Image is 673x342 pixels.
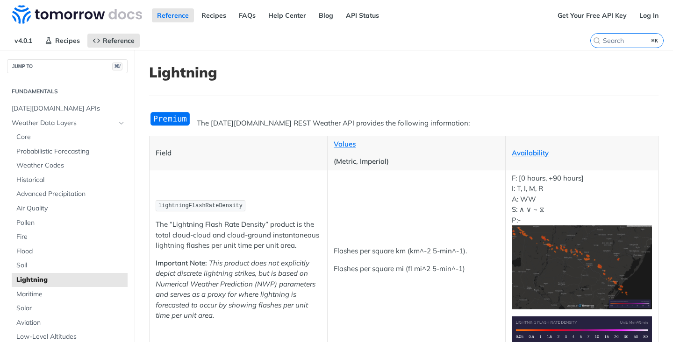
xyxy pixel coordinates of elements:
a: Help Center [263,8,311,22]
a: Aviation [12,316,128,330]
button: JUMP TO⌘/ [7,59,128,73]
span: lightningFlashRateDensity [158,202,243,209]
a: Log In [634,8,664,22]
span: Aviation [16,318,125,328]
span: Historical [16,175,125,185]
button: Hide subpages for Weather Data Layers [118,119,125,127]
a: Probabilistic Forecasting [12,145,128,159]
a: Get Your Free API Key [552,8,632,22]
strong: Important Note: [156,258,207,267]
h2: Fundamentals [7,87,128,96]
p: Flashes per square mi (fl mi^2 5-min^-1) [334,264,499,274]
a: Reference [87,34,140,48]
span: ⌘/ [112,63,122,70]
a: Core [12,130,128,144]
h1: Lightning [149,64,659,81]
a: Soil [12,258,128,272]
span: Solar [16,304,125,313]
p: The [DATE][DOMAIN_NAME] REST Weather API provides the following information: [149,118,659,129]
span: Lightning [16,275,125,285]
span: Reference [103,36,135,45]
p: F: [0 hours, +90 hours] I: T, I, M, R A: WW S: ∧ ∨ ~ ⧖ P:- [512,173,652,309]
span: Advanced Precipitation [16,189,125,199]
p: The “Lightning Flash Rate Density” product is the total cloud-cloud and cloud-ground instantaneou... [156,219,321,251]
a: Weather Codes [12,159,128,173]
a: FAQs [234,8,261,22]
span: Pollen [16,218,125,228]
a: Availability [512,148,549,157]
a: [DATE][DOMAIN_NAME] APIs [7,102,128,116]
p: Field [156,148,321,159]
a: Blog [314,8,338,22]
span: Recipes [55,36,80,45]
p: (Metric, Imperial) [334,156,499,167]
a: Advanced Precipitation [12,187,128,201]
span: Core [16,133,125,142]
a: Recipes [196,8,231,22]
kbd: ⌘K [649,36,661,45]
span: Flood [16,247,125,256]
a: API Status [341,8,384,22]
a: Recipes [40,34,85,48]
span: Low-Level Altitudes [16,332,125,342]
a: Values [334,140,356,148]
a: Flood [12,244,128,258]
a: Lightning [12,273,128,287]
span: Soil [16,261,125,270]
span: Air Quality [16,204,125,213]
span: Weather Data Layers [12,119,115,128]
a: Air Quality [12,202,128,216]
span: Probabilistic Forecasting [16,147,125,156]
span: Fire [16,232,125,242]
a: Reference [152,8,194,22]
a: Historical [12,173,128,187]
img: Lightning Flash Rate Density Heatmap [512,225,652,309]
a: Weather Data LayersHide subpages for Weather Data Layers [7,116,128,130]
span: Maritime [16,290,125,299]
span: v4.0.1 [9,34,37,48]
a: Fire [12,230,128,244]
p: Flashes per square km (km^-2 5-min^-1). [334,246,499,257]
svg: Search [593,37,601,44]
img: Tomorrow.io Weather API Docs [12,5,142,24]
span: Weather Codes [16,161,125,170]
a: Maritime [12,287,128,301]
a: Solar [12,301,128,315]
span: Expand image [512,262,652,271]
a: Pollen [12,216,128,230]
span: Expand image [512,327,652,335]
em: This product does not explicitly depict discrete lightning strikes, but is based on Numerical Wea... [156,258,315,320]
span: [DATE][DOMAIN_NAME] APIs [12,104,125,113]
